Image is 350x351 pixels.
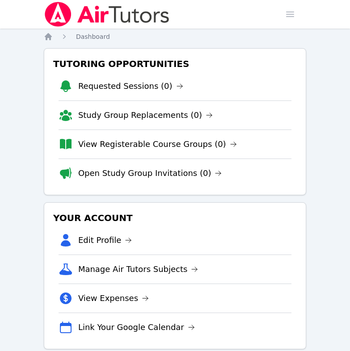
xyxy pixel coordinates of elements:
h3: Your Account [51,210,299,226]
a: View Registerable Course Groups (0) [78,138,237,150]
a: Link Your Google Calendar [78,321,195,334]
a: Requested Sessions (0) [78,80,183,92]
img: Air Tutors [44,2,170,27]
span: Dashboard [76,33,110,40]
a: Manage Air Tutors Subjects [78,263,198,276]
h3: Tutoring Opportunities [51,56,299,72]
a: Open Study Group Invitations (0) [78,167,222,180]
a: Edit Profile [78,234,132,247]
nav: Breadcrumb [44,32,306,41]
a: Study Group Replacements (0) [78,109,213,121]
a: View Expenses [78,292,149,305]
a: Dashboard [76,32,110,41]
